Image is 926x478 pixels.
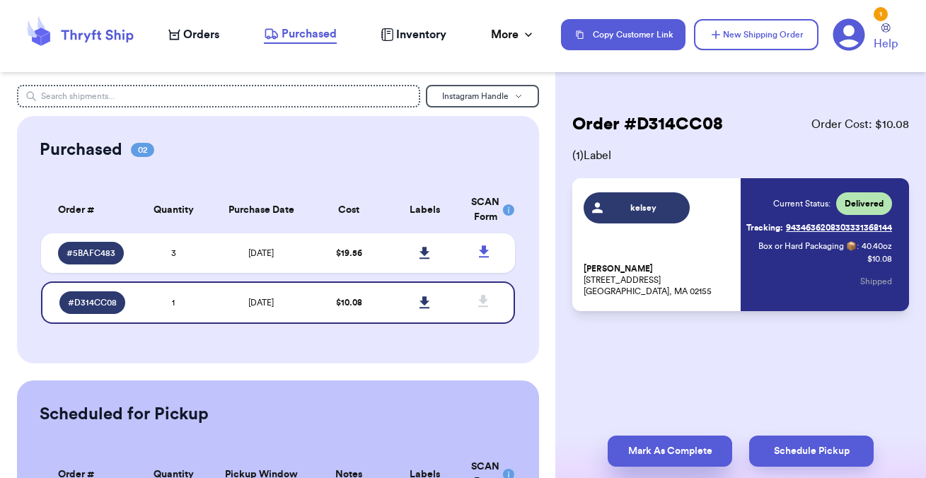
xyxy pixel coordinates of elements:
button: New Shipping Order [694,19,818,50]
span: Instagram Handle [442,92,509,100]
span: Orders [183,26,219,43]
span: 40.40 oz [862,240,892,252]
span: [PERSON_NAME] [584,264,653,274]
span: 02 [131,143,154,157]
span: # 5BAFC483 [66,247,115,259]
th: Labels [387,187,463,233]
th: Purchase Date [212,187,311,233]
span: [DATE] [248,298,274,307]
span: kelsey [610,202,677,214]
span: 3 [171,249,176,257]
th: Order # [41,187,136,233]
p: [STREET_ADDRESS] [GEOGRAPHIC_DATA], MA 02155 [584,263,732,297]
a: 1 [833,18,865,51]
button: Shipped [860,266,892,297]
button: Instagram Handle [426,85,539,107]
span: Delivered [845,198,884,209]
th: Cost [311,187,387,233]
span: ( 1 ) Label [572,147,909,164]
span: $ 19.56 [336,249,362,257]
span: : [857,240,859,252]
span: 1 [172,298,175,307]
span: Purchased [282,25,337,42]
button: Schedule Pickup [749,436,874,467]
span: Inventory [396,26,446,43]
span: Tracking: [746,222,783,233]
span: $ 10.08 [336,298,362,307]
h2: Scheduled for Pickup [40,403,209,426]
a: Inventory [381,26,446,43]
input: Search shipments... [17,85,420,107]
a: Purchased [264,25,337,44]
span: [DATE] [248,249,274,257]
span: Box or Hard Packaging 📦 [758,242,857,250]
span: # D314CC08 [68,297,117,308]
span: Order Cost: $ 10.08 [811,116,909,133]
a: Tracking:9434636208303331368144 [746,216,892,239]
a: Help [874,23,898,52]
h2: Purchased [40,139,122,161]
button: Mark As Complete [608,436,732,467]
th: Quantity [136,187,212,233]
div: SCAN Form [471,195,498,225]
span: Help [874,35,898,52]
a: Orders [168,26,219,43]
div: More [491,26,536,43]
h2: Order # D314CC08 [572,113,723,136]
div: 1 [874,7,888,21]
button: Copy Customer Link [561,19,685,50]
p: $ 10.08 [867,253,892,264]
span: Current Status: [773,198,830,209]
